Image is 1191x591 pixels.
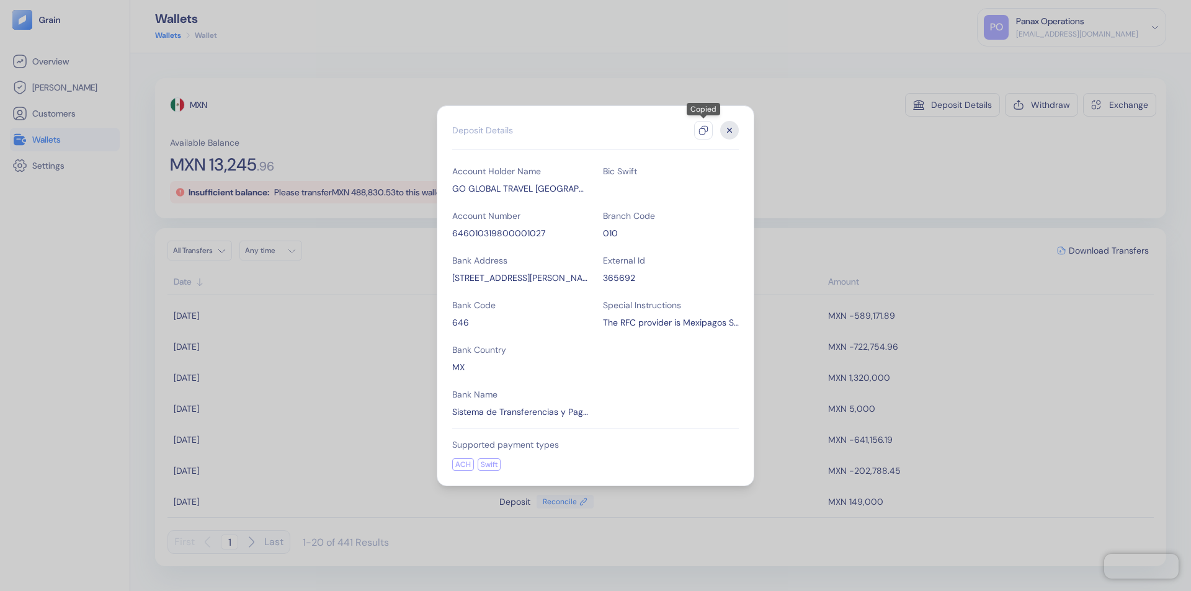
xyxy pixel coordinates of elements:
[452,361,588,373] div: MX
[452,254,588,267] div: Bank Address
[603,316,739,329] div: The RFC provider is Mexipagos SA DE CV, RFC is MEX2003191F4. Add reference - For Benefit of GoGlo...
[452,316,588,329] div: 646
[452,406,588,418] div: Sistema de Transferencias y Pagos STP
[687,103,720,115] div: Copied
[452,438,739,451] div: Supported payment types
[603,227,739,239] div: 010
[452,210,588,222] div: Account Number
[603,210,739,222] div: Branch Code
[452,344,588,356] div: Bank Country
[603,299,739,311] div: Special Instructions
[603,254,739,267] div: External Id
[452,299,588,311] div: Bank Code
[452,182,588,195] div: GO GLOBAL TRAVEL BULGARIA EOOD TransferMate
[452,227,588,239] div: 646010319800001027
[603,272,739,284] div: 365692
[452,165,588,177] div: Account Holder Name
[452,272,588,284] div: Av.Insurgentes Sur 1425, Insurgentes mixcoac, Benito Juarez, 03920 Ciudad de Mexico, CDMX, Mexico
[603,165,739,177] div: Bic Swift
[452,124,513,136] div: Deposit Details
[452,458,474,471] div: ACH
[452,388,588,401] div: Bank Name
[478,458,501,471] div: Swift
